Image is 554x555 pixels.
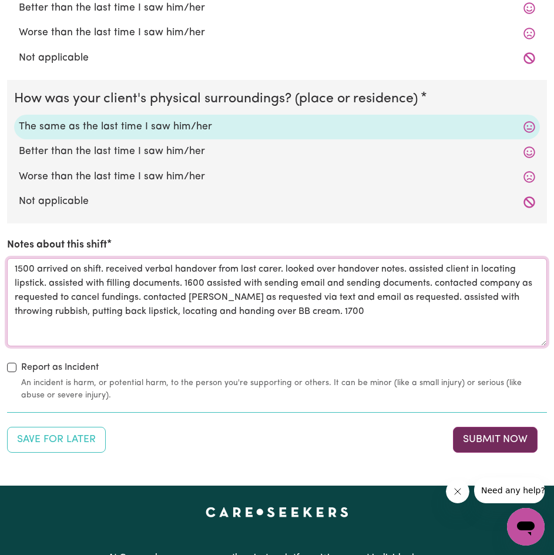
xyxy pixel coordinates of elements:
[19,169,535,185] label: Worse than the last time I saw him/her
[14,89,422,110] legend: How was your client's physical surroundings? (place or residence)
[19,194,535,209] label: Not applicable
[21,377,547,402] small: An incident is harm, or potential harm, to the person you're supporting or others. It can be mino...
[7,258,547,346] textarea: 1500 arrived on shift. received verbal handover from last carer. looked over handover notes. assi...
[507,508,545,546] iframe: Button to launch messaging window
[21,360,99,375] label: Report as Incident
[446,480,469,503] iframe: Close message
[474,477,545,503] iframe: Message from company
[19,119,535,135] label: The same as the last time I saw him/her
[19,25,535,41] label: Worse than the last time I saw him/her
[19,144,535,159] label: Better than the last time I saw him/her
[7,238,107,253] label: Notes about this shift
[19,1,535,16] label: Better than the last time I saw him/her
[453,427,538,453] button: Submit your job report
[7,8,71,18] span: Need any help?
[206,507,348,516] a: Careseekers home page
[7,427,106,453] button: Save your job report
[19,51,535,66] label: Not applicable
